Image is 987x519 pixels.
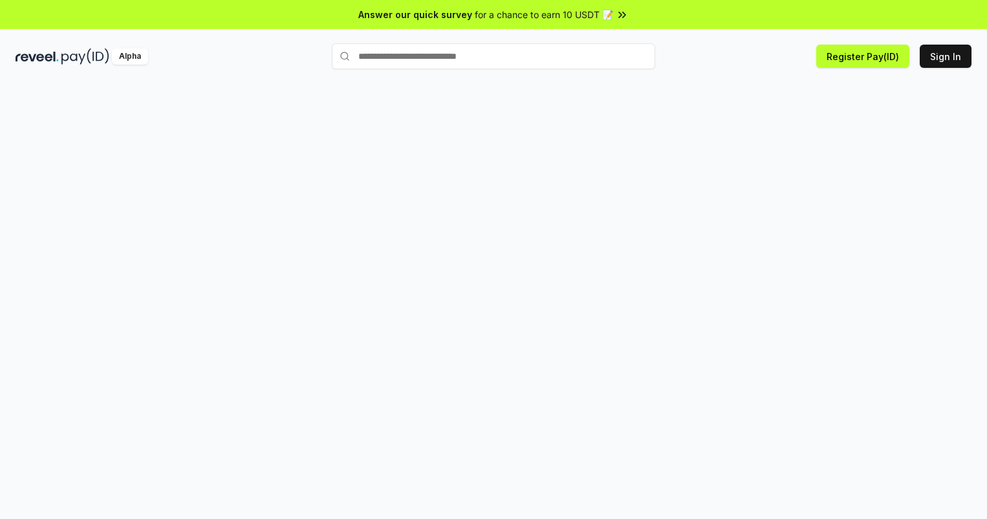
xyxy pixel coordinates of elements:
[475,8,613,21] span: for a chance to earn 10 USDT 📝
[16,48,59,65] img: reveel_dark
[61,48,109,65] img: pay_id
[920,45,971,68] button: Sign In
[816,45,909,68] button: Register Pay(ID)
[358,8,472,21] span: Answer our quick survey
[112,48,148,65] div: Alpha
